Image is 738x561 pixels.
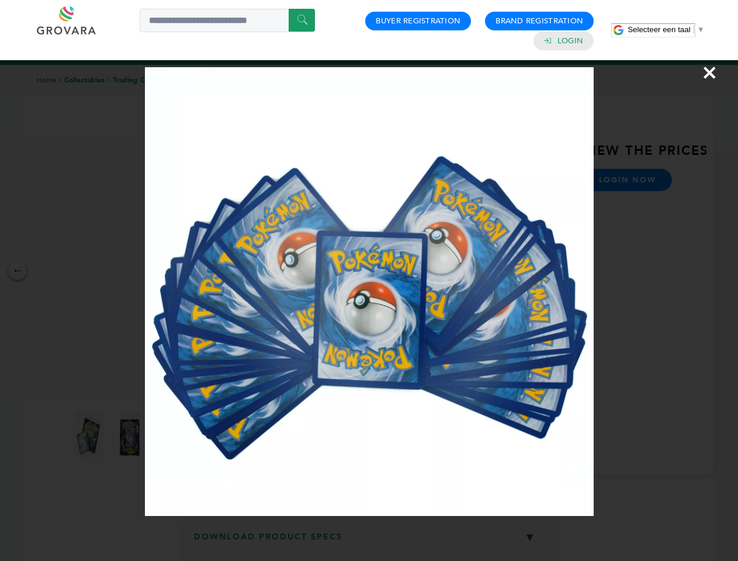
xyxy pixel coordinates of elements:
[694,25,694,34] span: ​
[140,9,315,32] input: Search a product or brand...
[145,67,594,516] img: Image Preview
[702,56,718,89] span: ×
[628,25,705,34] a: Selecteer een taal​
[557,36,583,46] a: Login
[697,25,705,34] span: ▼
[496,16,583,26] a: Brand Registration
[628,25,690,34] span: Selecteer een taal
[376,16,460,26] a: Buyer Registration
